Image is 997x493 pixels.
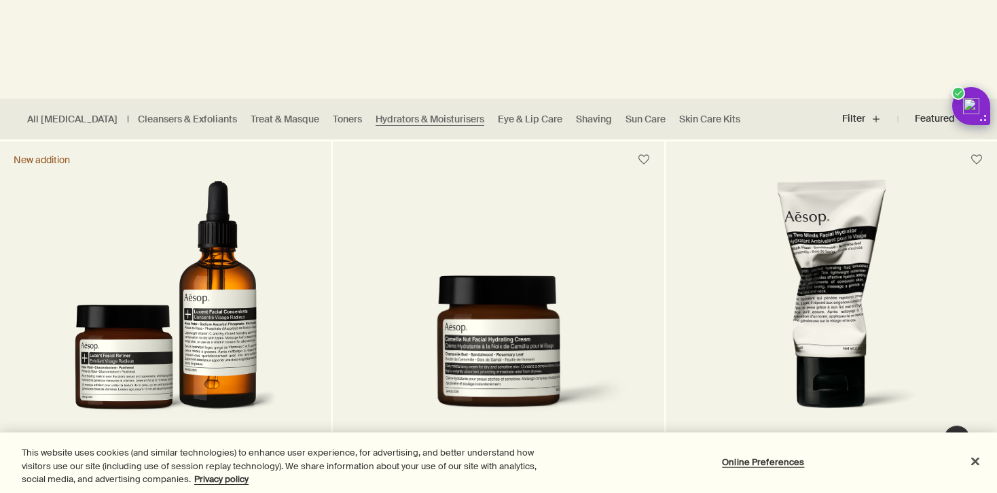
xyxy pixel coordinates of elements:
a: Cleansers & Exfoliants [138,113,237,126]
button: Featured [898,103,970,135]
div: New addition [14,154,70,166]
a: Sun Care [626,113,666,126]
button: Close [960,446,990,476]
a: All [MEDICAL_DATA] [27,113,117,126]
a: Toners [333,113,362,126]
a: Eye & Lip Care [498,113,562,126]
a: In Two Minds Facial Hydrator in 60ml tube [666,178,997,450]
button: Save to cabinet [964,148,989,172]
div: This website uses cookies (and similar technologies) to enhance user experience, for advertising,... [22,446,548,486]
a: Hydrators & Moisturisers [376,113,484,126]
a: Shaving [576,113,612,126]
a: More information about your privacy, opens in a new tab [194,473,249,485]
button: Live Assistance [943,425,971,452]
a: Camellia Nut Facial Hydrating Cream in amber glass jar [333,178,664,450]
button: Filter [842,103,898,135]
img: Lucent Facial Refiner 60mL and Lucent Facial Concentrate 100mL [55,178,276,430]
button: Online Preferences, Opens the preference center dialog [721,448,805,475]
a: Treat & Masque [251,113,319,126]
img: In Two Minds Facial Hydrator in 60ml tube [708,178,955,430]
button: Save to cabinet [632,148,656,172]
a: Skin Care Kits [679,113,740,126]
img: Camellia Nut Facial Hydrating Cream in amber glass jar [353,275,643,430]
